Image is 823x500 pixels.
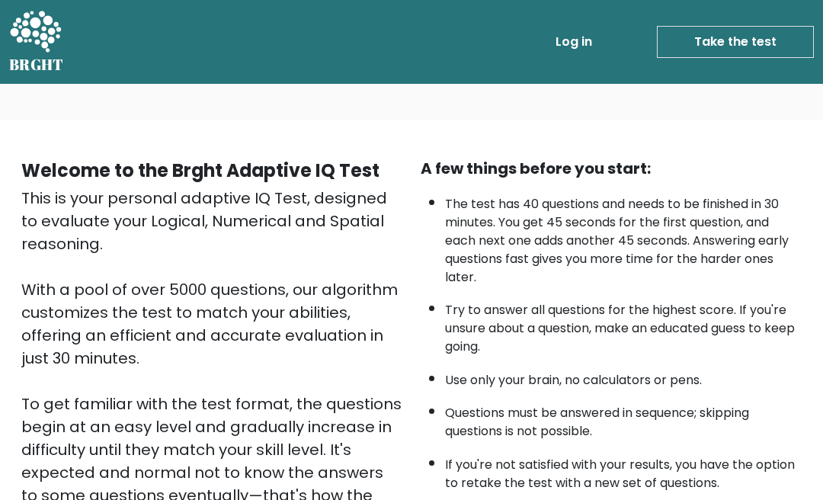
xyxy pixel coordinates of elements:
[445,448,802,492] li: If you're not satisfied with your results, you have the option to retake the test with a new set ...
[445,293,802,356] li: Try to answer all questions for the highest score. If you're unsure about a question, make an edu...
[445,187,802,287] li: The test has 40 questions and needs to be finished in 30 minutes. You get 45 seconds for the firs...
[9,6,64,78] a: BRGHT
[445,364,802,389] li: Use only your brain, no calculators or pens.
[421,157,802,180] div: A few things before you start:
[657,26,814,58] a: Take the test
[21,158,379,183] b: Welcome to the Brght Adaptive IQ Test
[9,56,64,74] h5: BRGHT
[549,27,598,57] a: Log in
[445,396,802,441] li: Questions must be answered in sequence; skipping questions is not possible.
